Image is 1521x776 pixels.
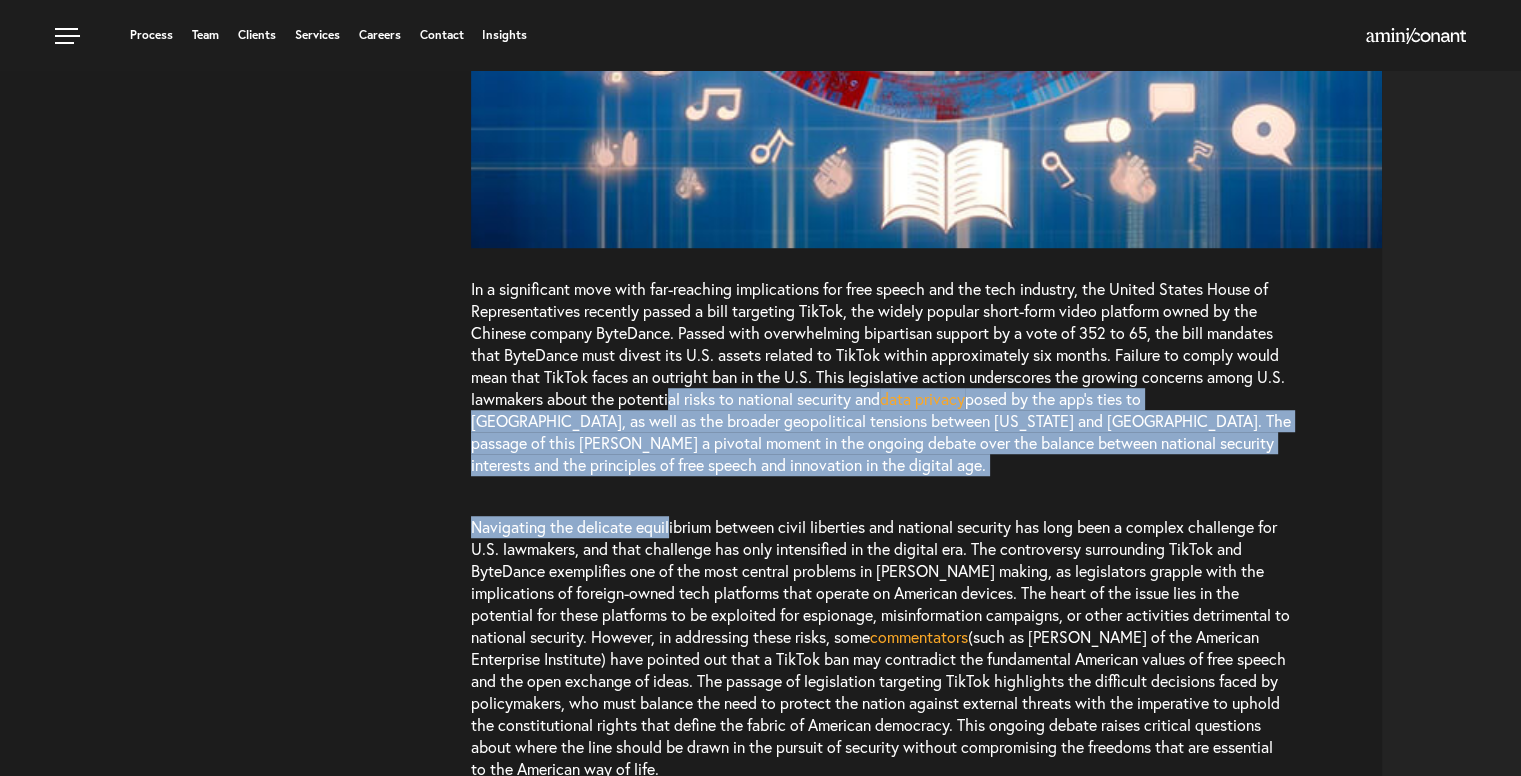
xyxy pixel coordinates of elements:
[1366,29,1466,45] a: Home
[295,29,340,41] a: Services
[419,29,463,41] a: Contact
[359,29,401,41] a: Careers
[880,388,965,409] a: data privacy
[870,626,968,647] a: commentators
[192,29,219,41] a: Team
[238,29,276,41] a: Clients
[1366,28,1466,44] img: Amini & Conant
[482,29,527,41] a: Insights
[471,388,1291,475] span: posed by the app’s ties to [GEOGRAPHIC_DATA], as well as the broader geopolitical tensions betwee...
[471,278,1285,409] span: In a significant move with far-reaching implications for free speech and the tech industry, the U...
[471,516,1290,647] span: Navigating the delicate equilibrium between civil liberties and national security has long been a...
[130,29,173,41] a: Process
